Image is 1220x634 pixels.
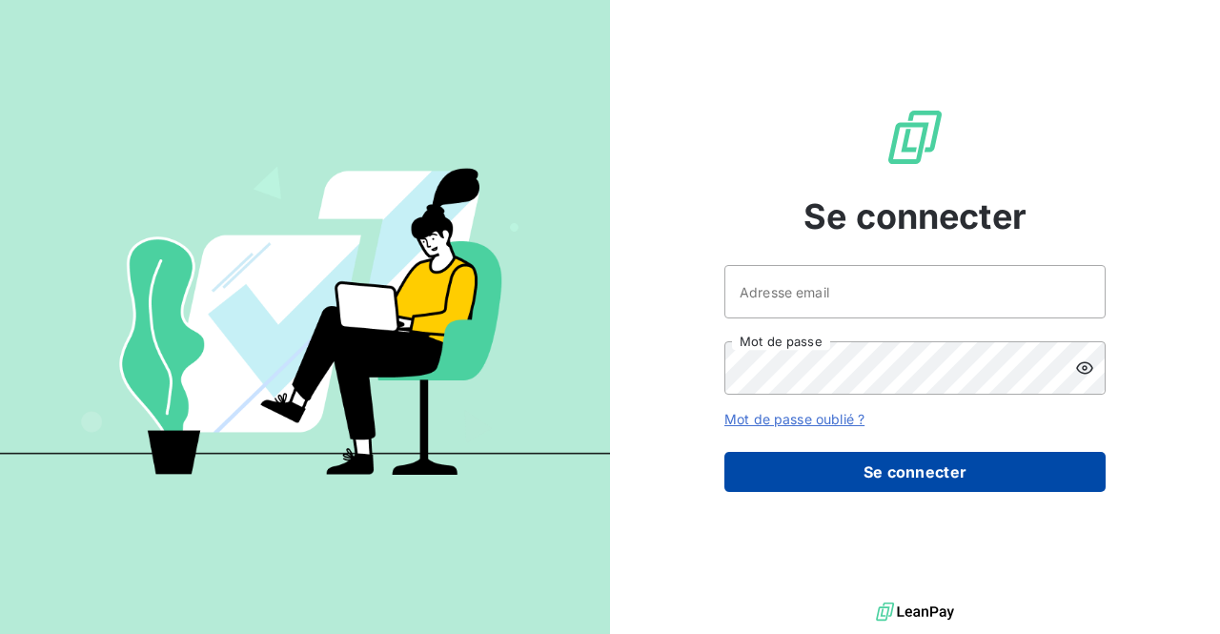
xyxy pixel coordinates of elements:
[724,411,864,427] a: Mot de passe oublié ?
[884,107,945,168] img: Logo LeanPay
[724,265,1106,318] input: placeholder
[724,452,1106,492] button: Se connecter
[876,598,954,626] img: logo
[803,191,1027,242] span: Se connecter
